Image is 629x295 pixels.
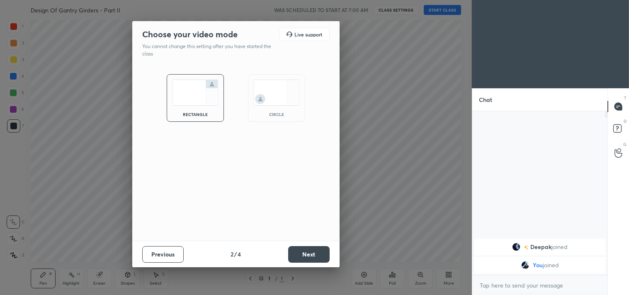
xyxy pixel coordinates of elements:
[142,246,184,263] button: Previous
[142,43,277,58] p: You cannot change this setting after you have started the class
[623,141,627,147] p: G
[231,250,233,259] h4: 2
[551,244,568,250] span: joined
[524,245,529,250] img: no-rating-badge.077c3623.svg
[238,250,241,259] h4: 4
[472,89,499,111] p: Chat
[260,112,293,116] div: circle
[521,261,529,269] img: bb0fa125db344831bf5d12566d8c4e6c.jpg
[288,246,330,263] button: Next
[532,262,542,268] span: You
[294,32,322,37] h5: Live support
[542,262,559,268] span: joined
[179,112,212,116] div: rectangle
[472,237,607,275] div: grid
[234,250,237,259] h4: /
[172,80,219,106] img: normalScreenIcon.ae25ed63.svg
[624,95,627,101] p: T
[142,29,238,40] h2: Choose your video mode
[624,118,627,124] p: D
[253,80,300,106] img: circleScreenIcon.acc0effb.svg
[512,243,520,251] img: 7344f5eb42134cada03791ad8d9c868f.jpg
[530,244,551,250] span: Deepak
